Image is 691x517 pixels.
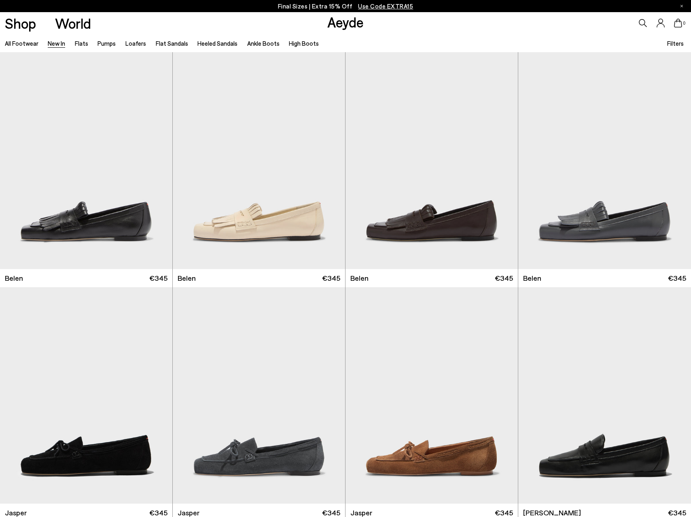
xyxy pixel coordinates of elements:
[667,40,684,47] span: Filters
[156,40,188,47] a: Flat Sandals
[173,269,345,287] a: Belen €345
[173,52,345,269] img: Belen Tassel Loafers
[518,269,691,287] a: Belen €345
[278,1,413,11] p: Final Sizes | Extra 15% Off
[518,52,691,269] img: Belen Tassel Loafers
[5,16,36,30] a: Shop
[327,13,364,30] a: Aeyde
[5,40,38,47] a: All Footwear
[75,40,88,47] a: Flats
[98,40,116,47] a: Pumps
[289,40,319,47] a: High Boots
[345,269,518,287] a: Belen €345
[173,287,345,504] img: Jasper Moccasin Loafers
[48,40,65,47] a: New In
[125,40,146,47] a: Loafers
[523,273,541,283] span: Belen
[345,52,518,269] img: Belen Tassel Loafers
[358,2,413,10] span: Navigate to /collections/ss25-final-sizes
[518,287,691,504] img: Lana Moccasin Loafers
[682,21,686,25] span: 0
[322,273,340,283] span: €345
[668,273,686,283] span: €345
[55,16,91,30] a: World
[350,273,369,283] span: Belen
[674,19,682,28] a: 0
[5,273,23,283] span: Belen
[178,273,196,283] span: Belen
[197,40,237,47] a: Heeled Sandals
[345,287,518,504] img: Jasper Moccasin Loafers
[247,40,280,47] a: Ankle Boots
[495,273,513,283] span: €345
[149,273,167,283] span: €345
